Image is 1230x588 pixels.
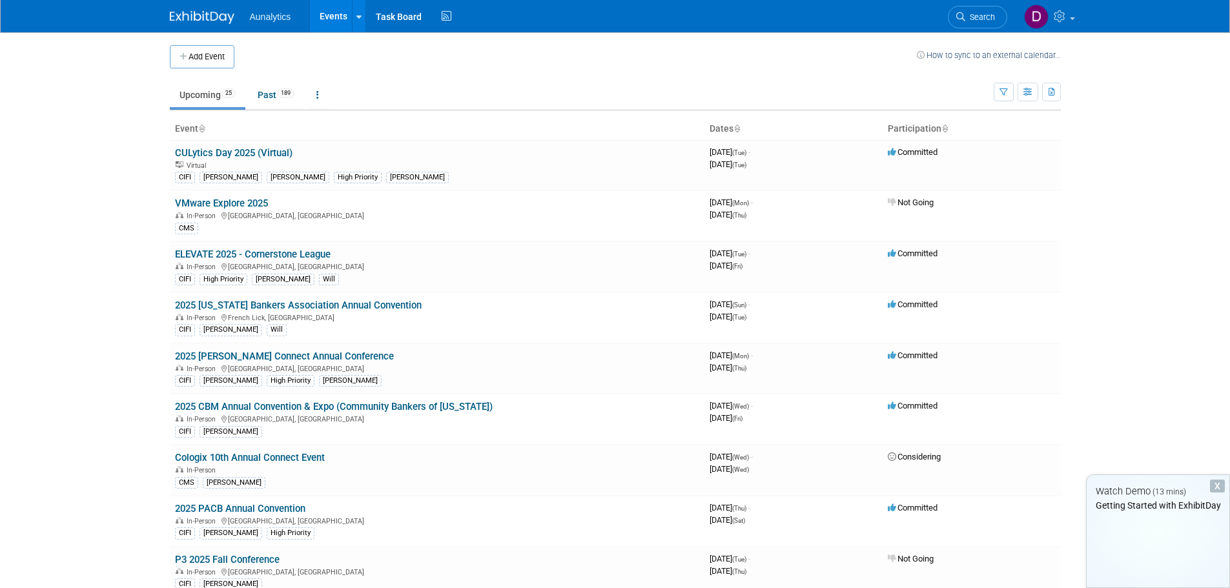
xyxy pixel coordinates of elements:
th: Participation [883,118,1061,140]
div: High Priority [267,527,314,539]
button: Add Event [170,45,234,68]
img: Virtual Event [176,161,183,168]
span: [DATE] [710,413,743,423]
span: (Tue) [732,556,746,563]
a: Sort by Start Date [733,123,740,134]
img: In-Person Event [176,466,183,472]
span: (Thu) [732,505,746,512]
a: CULytics Day 2025 (Virtual) [175,147,292,159]
span: (Wed) [732,454,749,461]
span: (13 mins) [1153,487,1186,496]
div: [PERSON_NAME] [386,172,449,183]
a: 2025 [US_STATE] Bankers Association Annual Convention [175,299,422,311]
span: [DATE] [710,503,750,512]
span: [DATE] [710,198,753,207]
span: (Mon) [732,352,749,360]
div: [PERSON_NAME] [252,274,314,285]
div: [PERSON_NAME] [203,477,265,489]
span: - [748,248,750,258]
div: [PERSON_NAME] [200,172,262,183]
span: Not Going [888,554,934,563]
span: Committed [888,350,938,360]
th: Dates [704,118,883,140]
div: [PERSON_NAME] [200,527,262,539]
span: Committed [888,299,938,309]
span: (Thu) [732,212,746,219]
span: Committed [888,248,938,258]
span: In-Person [187,415,220,423]
span: Not Going [888,198,934,207]
img: David Cieslak [1024,5,1049,29]
div: [PERSON_NAME] [267,172,329,183]
div: [PERSON_NAME] [319,375,382,387]
a: Past189 [248,83,304,107]
div: High Priority [334,172,382,183]
div: CIFI [175,172,195,183]
div: CIFI [175,527,195,539]
span: [DATE] [710,401,753,411]
div: Dismiss [1210,480,1225,492]
div: Will [319,274,339,285]
div: [GEOGRAPHIC_DATA], [GEOGRAPHIC_DATA] [175,515,699,525]
span: In-Person [187,314,220,322]
span: - [751,198,753,207]
a: 2025 CBM Annual Convention & Expo (Community Bankers of [US_STATE]) [175,401,493,412]
span: (Mon) [732,199,749,207]
div: CMS [175,223,198,234]
a: Search [948,6,1007,28]
div: [GEOGRAPHIC_DATA], [GEOGRAPHIC_DATA] [175,210,699,220]
span: Virtual [187,161,210,170]
span: Committed [888,401,938,411]
span: - [751,452,753,461]
span: (Thu) [732,568,746,575]
span: - [751,401,753,411]
span: In-Person [187,568,220,576]
span: (Tue) [732,161,746,168]
div: Will [267,324,287,336]
span: (Fri) [732,415,743,422]
div: [GEOGRAPHIC_DATA], [GEOGRAPHIC_DATA] [175,363,699,373]
div: [GEOGRAPHIC_DATA], [GEOGRAPHIC_DATA] [175,413,699,423]
span: (Wed) [732,466,749,473]
span: Aunalytics [250,12,291,22]
a: P3 2025 Fall Conference [175,554,280,565]
span: - [748,147,750,157]
span: [DATE] [710,210,746,219]
div: CIFI [175,426,195,438]
span: - [751,350,753,360]
span: (Fri) [732,263,743,270]
span: - [748,299,750,309]
div: [GEOGRAPHIC_DATA], [GEOGRAPHIC_DATA] [175,261,699,271]
img: In-Person Event [176,263,183,269]
a: Sort by Participation Type [941,123,948,134]
div: French Lick, [GEOGRAPHIC_DATA] [175,312,699,322]
span: [DATE] [710,554,750,563]
div: [PERSON_NAME] [200,375,262,387]
span: [DATE] [710,147,750,157]
span: [DATE] [710,248,750,258]
span: [DATE] [710,515,745,525]
span: [DATE] [710,261,743,270]
div: CIFI [175,375,195,387]
a: VMware Explore 2025 [175,198,268,209]
a: Cologix 10th Annual Connect Event [175,452,325,463]
span: - [748,554,750,563]
div: [PERSON_NAME] [200,426,262,438]
div: Getting Started with ExhibitDay [1087,499,1229,512]
img: In-Person Event [176,212,183,218]
div: CIFI [175,324,195,336]
a: 2025 PACB Annual Convention [175,503,305,514]
span: [DATE] [710,299,750,309]
span: [DATE] [710,312,746,321]
div: [PERSON_NAME] [200,324,262,336]
a: 2025 [PERSON_NAME] Connect Annual Conference [175,350,394,362]
span: (Tue) [732,149,746,156]
span: Considering [888,452,941,461]
span: [DATE] [710,464,749,474]
span: In-Person [187,212,220,220]
span: In-Person [187,517,220,525]
span: 25 [221,88,236,98]
span: In-Person [187,466,220,474]
div: High Priority [267,375,314,387]
div: High Priority [200,274,247,285]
